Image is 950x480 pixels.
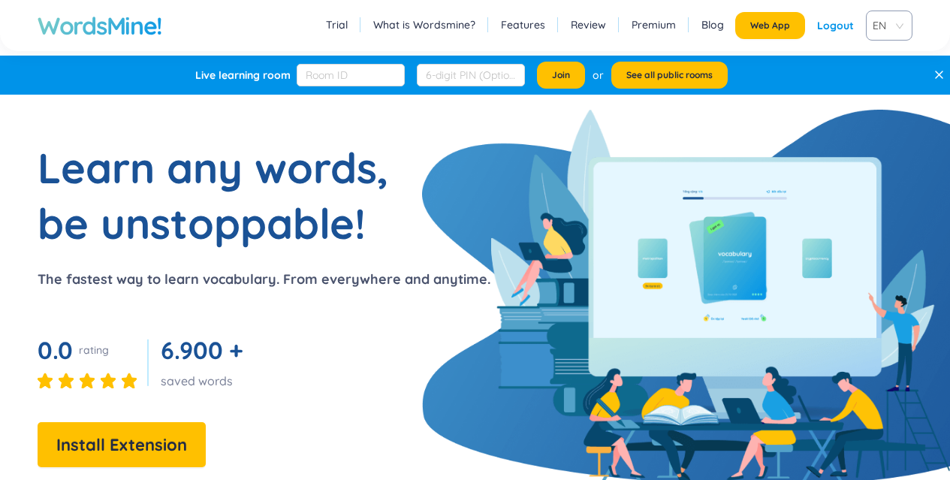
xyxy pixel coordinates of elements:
span: 6.900 + [161,335,243,365]
span: Join [552,69,570,81]
div: rating [79,343,109,358]
p: The fastest way to learn vocabulary. From everywhere and anytime. [38,269,490,290]
button: See all public rooms [611,62,728,89]
a: Review [571,17,606,32]
button: Install Extension [38,422,206,467]
a: What is Wordsmine? [373,17,475,32]
button: Join [537,62,585,89]
a: WordsMine! [38,11,162,41]
span: EN [873,14,900,37]
span: 0.0 [38,335,73,365]
a: Premium [632,17,676,32]
div: Logout [817,12,854,39]
div: or [593,67,604,83]
button: Web App [735,12,805,39]
span: Web App [750,20,790,32]
div: saved words [161,373,249,389]
h1: Learn any words, be unstoppable! [38,140,413,251]
div: Live learning room [195,68,291,83]
span: Install Extension [56,432,187,458]
span: See all public rooms [626,69,713,81]
input: 6-digit PIN (Optional) [417,64,525,86]
a: Install Extension [38,439,206,454]
a: Blog [701,17,724,32]
input: Room ID [297,64,405,86]
a: Features [501,17,545,32]
a: Trial [326,17,348,32]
